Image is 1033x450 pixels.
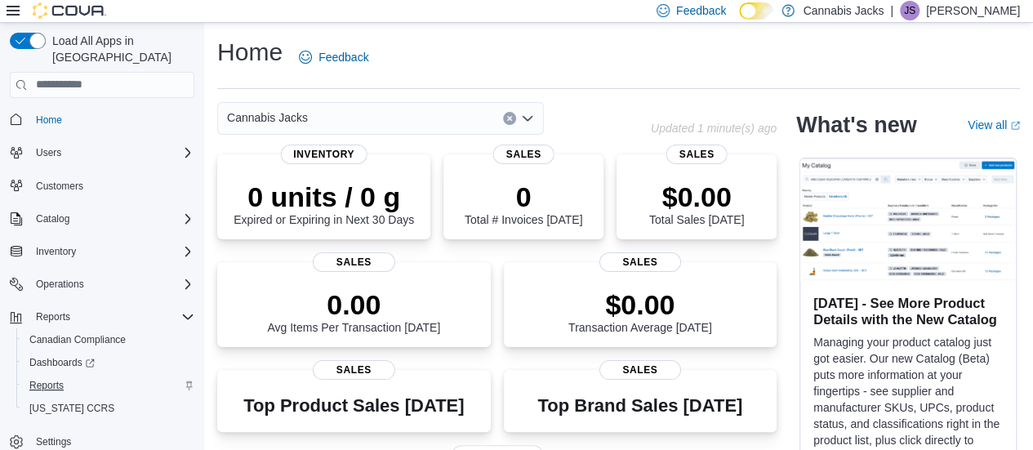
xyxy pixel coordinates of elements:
[926,1,1020,20] p: [PERSON_NAME]
[280,145,367,164] span: Inventory
[16,397,201,420] button: [US_STATE] CCRS
[313,252,394,272] span: Sales
[521,112,534,125] button: Open list of options
[29,109,194,130] span: Home
[599,360,681,380] span: Sales
[23,376,70,395] a: Reports
[36,310,70,323] span: Reports
[267,288,440,321] p: 0.00
[29,143,194,163] span: Users
[36,278,84,291] span: Operations
[503,112,516,125] button: Clear input
[3,273,201,296] button: Operations
[29,209,76,229] button: Catalog
[29,209,194,229] span: Catalog
[227,108,308,127] span: Cannabis Jacks
[29,379,64,392] span: Reports
[23,376,194,395] span: Reports
[29,307,77,327] button: Reports
[267,288,440,334] div: Avg Items Per Transaction [DATE]
[3,141,201,164] button: Users
[318,49,368,65] span: Feedback
[313,360,394,380] span: Sales
[36,114,62,127] span: Home
[29,307,194,327] span: Reports
[36,245,76,258] span: Inventory
[234,180,414,213] p: 0 units / 0 g
[29,176,194,196] span: Customers
[493,145,554,164] span: Sales
[904,1,915,20] span: JS
[23,330,132,350] a: Canadian Compliance
[23,330,194,350] span: Canadian Compliance
[1010,121,1020,131] svg: External link
[234,180,414,226] div: Expired or Expiring in Next 30 Days
[890,1,893,20] p: |
[803,1,884,20] p: Cannabis Jacks
[29,333,126,346] span: Canadian Compliance
[23,353,194,372] span: Dashboards
[465,180,582,213] p: 0
[900,1,919,20] div: John Shelegey
[537,396,742,416] h3: Top Brand Sales [DATE]
[568,288,712,334] div: Transaction Average [DATE]
[3,174,201,198] button: Customers
[36,146,61,159] span: Users
[739,2,773,20] input: Dark Mode
[46,33,194,65] span: Load All Apps in [GEOGRAPHIC_DATA]
[23,399,194,418] span: Washington CCRS
[666,145,728,164] span: Sales
[23,353,101,372] a: Dashboards
[651,122,777,135] p: Updated 1 minute(s) ago
[29,176,90,196] a: Customers
[599,252,681,272] span: Sales
[29,110,69,130] a: Home
[3,240,201,263] button: Inventory
[29,402,114,415] span: [US_STATE] CCRS
[968,118,1020,131] a: View allExternal link
[3,305,201,328] button: Reports
[676,2,726,19] span: Feedback
[292,41,375,74] a: Feedback
[649,180,744,213] p: $0.00
[16,328,201,351] button: Canadian Compliance
[796,112,916,138] h2: What's new
[36,212,69,225] span: Catalog
[3,108,201,131] button: Home
[29,274,91,294] button: Operations
[3,207,201,230] button: Catalog
[29,356,95,369] span: Dashboards
[29,242,82,261] button: Inventory
[813,295,1003,327] h3: [DATE] - See More Product Details with the New Catalog
[568,288,712,321] p: $0.00
[16,374,201,397] button: Reports
[29,242,194,261] span: Inventory
[465,180,582,226] div: Total # Invoices [DATE]
[36,180,83,193] span: Customers
[243,396,464,416] h3: Top Product Sales [DATE]
[33,2,106,19] img: Cova
[29,274,194,294] span: Operations
[217,36,283,69] h1: Home
[36,435,71,448] span: Settings
[29,143,68,163] button: Users
[16,351,201,374] a: Dashboards
[649,180,744,226] div: Total Sales [DATE]
[23,399,121,418] a: [US_STATE] CCRS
